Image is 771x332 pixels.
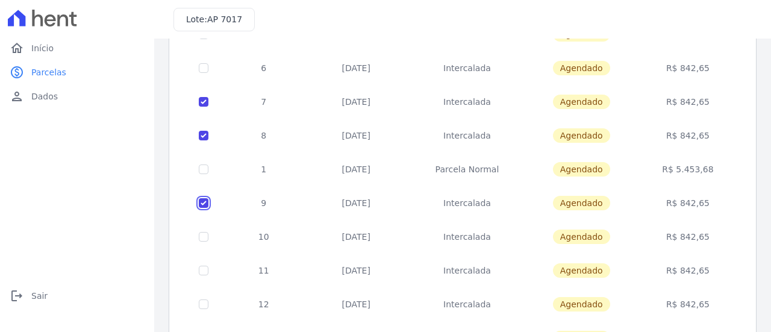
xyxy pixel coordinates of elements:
[637,51,740,85] td: R$ 842,65
[207,14,242,24] span: AP 7017
[637,186,740,220] td: R$ 842,65
[186,13,242,26] h3: Lote:
[223,254,304,287] td: 11
[408,254,526,287] td: Intercalada
[10,65,24,80] i: paid
[408,186,526,220] td: Intercalada
[10,89,24,104] i: person
[223,85,304,119] td: 7
[637,287,740,321] td: R$ 842,65
[553,196,610,210] span: Agendado
[553,128,610,143] span: Agendado
[637,119,740,152] td: R$ 842,65
[304,186,408,220] td: [DATE]
[31,90,58,102] span: Dados
[304,254,408,287] td: [DATE]
[304,85,408,119] td: [DATE]
[223,220,304,254] td: 10
[223,287,304,321] td: 12
[553,230,610,244] span: Agendado
[553,263,610,278] span: Agendado
[304,287,408,321] td: [DATE]
[408,119,526,152] td: Intercalada
[304,51,408,85] td: [DATE]
[223,51,304,85] td: 6
[304,119,408,152] td: [DATE]
[553,162,610,177] span: Agendado
[31,290,48,302] span: Sair
[304,152,408,186] td: [DATE]
[10,41,24,55] i: home
[553,95,610,109] span: Agendado
[408,220,526,254] td: Intercalada
[408,85,526,119] td: Intercalada
[31,66,66,78] span: Parcelas
[408,287,526,321] td: Intercalada
[553,61,610,75] span: Agendado
[5,284,149,308] a: logoutSair
[5,60,149,84] a: paidParcelas
[31,42,54,54] span: Início
[5,84,149,108] a: personDados
[637,254,740,287] td: R$ 842,65
[223,119,304,152] td: 8
[304,220,408,254] td: [DATE]
[637,220,740,254] td: R$ 842,65
[408,51,526,85] td: Intercalada
[637,85,740,119] td: R$ 842,65
[10,289,24,303] i: logout
[553,297,610,312] span: Agendado
[223,152,304,186] td: 1
[637,152,740,186] td: R$ 5.453,68
[223,186,304,220] td: 9
[5,36,149,60] a: homeInício
[408,152,526,186] td: Parcela Normal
